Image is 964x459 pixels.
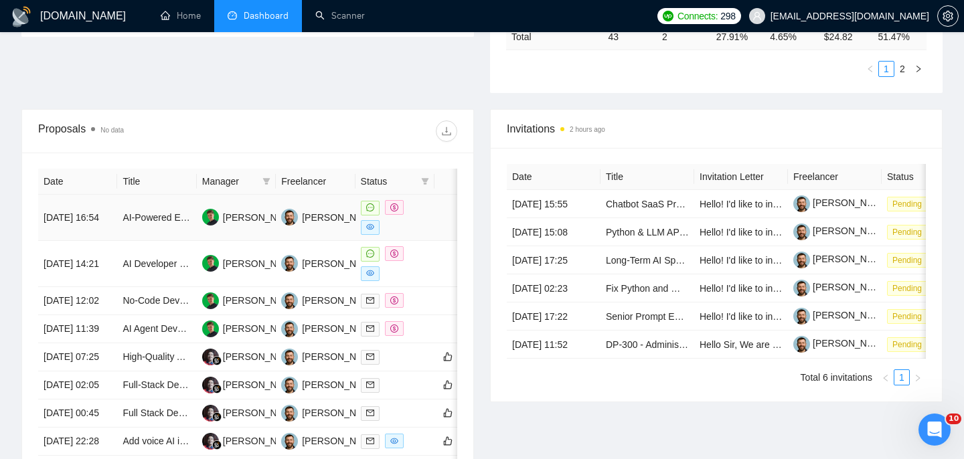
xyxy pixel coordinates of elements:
a: SS[PERSON_NAME] [202,407,300,418]
td: 43 [602,23,657,50]
img: MB [202,255,219,272]
span: download [436,126,457,136]
img: SS [202,377,219,393]
td: Total [506,23,602,50]
div: [PERSON_NAME] [223,405,300,420]
img: VK [281,349,298,365]
button: left [878,369,894,385]
td: [DATE] 16:54 [38,195,117,241]
span: Pending [887,225,927,240]
td: High-Quality AI-Driven Mobile App Development in React Native/Firebase [117,343,196,371]
td: [DATE] 22:28 [38,428,117,456]
td: 2 [657,23,711,50]
a: [PERSON_NAME] [793,282,890,292]
span: Pending [887,253,927,268]
img: c1-JWQDXWEy3CnA6sRtFzzU22paoDq5cZnWyBNc3HWqwvuW0qNnjm1CMP-YmbEEtPC [793,336,810,353]
img: SS [202,349,219,365]
td: [DATE] 17:25 [507,246,600,274]
div: [PERSON_NAME] [302,210,379,225]
th: Manager [197,169,276,195]
span: mail [366,409,374,417]
div: Proposals [38,120,248,142]
a: Long-Term AI Specialist Wanted | NLP, Chatbot, Automation & Prompt Engineering [606,255,948,266]
div: [PERSON_NAME] [223,256,300,271]
button: like [440,377,456,393]
iframe: Intercom live chat [918,414,951,446]
a: [PERSON_NAME] [793,310,890,320]
td: Chatbot SaaS Project [600,190,694,218]
a: VK[PERSON_NAME] [281,379,379,389]
a: VK[PERSON_NAME] [281,323,379,333]
div: [PERSON_NAME] [302,405,379,420]
td: Python & LLM API Specialist for AI Assistant Chatbot Development [600,218,694,246]
td: Full-Stack Developer Needed to Build MVP Social Networking App (Daily Post + Call Request) [117,371,196,399]
button: left [862,61,878,77]
th: Freelancer [788,164,882,190]
a: Fix Python and Woocommerce integration [606,283,780,294]
a: Pending [887,310,933,321]
a: setting [937,11,959,21]
a: Full-Stack Developer Needed to Build MVP Social Networking App (Daily Post + Call Request) [123,379,513,390]
td: [DATE] 07:25 [38,343,117,371]
img: gigradar-bm.png [212,356,222,365]
a: MB[PERSON_NAME] [202,258,300,268]
td: [DATE] 12:02 [38,287,117,315]
span: like [443,351,453,362]
img: gigradar-bm.png [212,384,222,393]
td: [DATE] 02:23 [507,274,600,302]
span: user [752,11,762,21]
td: [DATE] 15:08 [507,218,600,246]
span: Pending [887,197,927,211]
a: VK[PERSON_NAME] [281,407,379,418]
button: right [910,61,927,77]
a: VK[PERSON_NAME] [281,211,379,222]
li: Previous Page [862,61,878,77]
a: DP-300 - Administering Relational Database on Microsoft Azure [606,339,870,350]
a: Pending [887,339,933,349]
td: 27.91 % [711,23,765,50]
span: left [866,65,874,73]
td: 4.65 % [765,23,819,50]
img: VK [281,433,298,450]
td: AI Developer for Patient Monitoring System [117,241,196,287]
img: VK [281,209,298,225]
a: 2 [895,62,910,76]
span: No data [100,126,124,134]
th: Title [600,164,694,190]
img: upwork-logo.png [663,11,673,21]
span: eye [366,269,374,277]
img: logo [11,6,32,27]
span: mail [366,296,374,304]
a: homeHome [161,10,201,21]
a: Full Stack Development Team with AI and Data Scraping Skills [123,407,382,418]
span: dollar [390,296,398,304]
button: download [436,120,457,142]
img: MB [202,292,219,309]
img: gigradar-bm.png [212,440,222,450]
td: Long-Term AI Specialist Wanted | NLP, Chatbot, Automation & Prompt Engineering [600,246,694,274]
img: c1-JWQDXWEy3CnA6sRtFzzU22paoDq5cZnWyBNc3HWqwvuW0qNnjm1CMP-YmbEEtPC [793,308,810,325]
td: [DATE] 11:52 [507,331,600,359]
a: AI Developer for Patient Monitoring System [123,258,302,269]
th: Date [38,169,117,195]
td: [DATE] 00:45 [38,399,117,428]
span: Pending [887,337,927,352]
a: Pending [887,282,933,293]
th: Freelancer [276,169,355,195]
td: AI Agent Development with n8n [117,315,196,343]
span: Dashboard [244,10,289,21]
span: like [443,407,453,418]
a: MB[PERSON_NAME] [202,323,300,333]
span: filter [260,171,273,191]
a: Pending [887,254,933,265]
img: VK [281,320,298,337]
a: VK[PERSON_NAME] [281,258,379,268]
td: [DATE] 14:21 [38,241,117,287]
a: SS[PERSON_NAME] [202,379,300,389]
a: Chatbot SaaS Project [606,199,696,209]
li: 1 [894,369,910,385]
span: mail [366,325,374,333]
a: [PERSON_NAME] [793,225,890,236]
a: 1 [894,370,909,385]
span: Invitations [507,120,926,137]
